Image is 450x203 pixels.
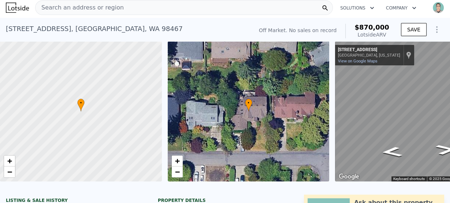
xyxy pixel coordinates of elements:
[6,3,29,13] img: Lotside
[77,99,85,111] div: •
[401,23,427,36] button: SAVE
[172,156,183,166] a: Zoom in
[175,156,179,165] span: +
[429,22,444,37] button: Show Options
[7,167,12,176] span: −
[4,166,15,177] a: Zoom out
[406,51,411,59] a: Show location on map
[380,1,422,15] button: Company
[7,156,12,165] span: +
[245,100,252,106] span: •
[337,172,361,181] a: Open this area in Google Maps (opens a new window)
[175,167,179,176] span: −
[337,172,361,181] img: Google
[4,156,15,166] a: Zoom in
[172,166,183,177] a: Zoom out
[334,1,380,15] button: Solutions
[338,47,400,53] div: [STREET_ADDRESS]
[6,24,183,34] div: [STREET_ADDRESS] , [GEOGRAPHIC_DATA] , WA 98467
[372,144,411,159] path: Go West, 52nd St Ct W
[354,23,389,31] span: $870,000
[36,3,124,12] span: Search an address or region
[338,53,400,58] div: [GEOGRAPHIC_DATA], [US_STATE]
[432,2,444,14] img: avatar
[259,27,336,34] div: Off Market. No sales on record
[338,59,378,64] a: View on Google Maps
[354,31,389,38] div: Lotside ARV
[77,100,85,106] span: •
[393,176,425,181] button: Keyboard shortcuts
[245,99,252,111] div: •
